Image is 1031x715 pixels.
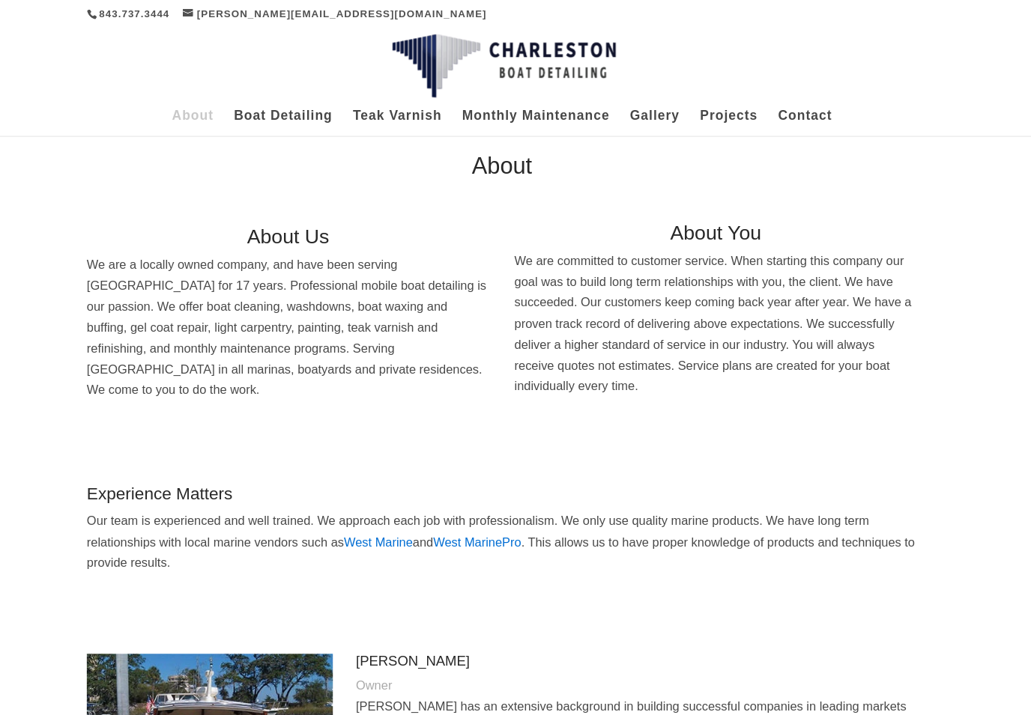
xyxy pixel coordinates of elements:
[111,473,920,497] h3: Experience Matters
[527,244,920,386] p: We are committed to customer service. When starting this company our goal was to build long term ...
[373,637,920,658] h4: [PERSON_NAME]
[527,217,920,244] h2: About You
[111,221,504,248] h2: About Us
[254,108,350,133] a: Boat Detailing
[408,33,626,96] img: Charleston Boat Detailing
[111,497,920,559] p: Our team is experienced and well trained. We approach each job with professionalism. We only use ...
[123,7,192,19] a: 843.737.3444
[111,150,920,180] h1: About
[373,658,920,678] p: Owner
[194,108,235,133] a: About
[640,108,689,133] a: Gallery
[361,522,429,535] a: West Marine
[449,522,534,535] a: West MarinePro
[111,248,504,390] p: We are a locally owned company, and have been serving [GEOGRAPHIC_DATA] for 17 years. Professiona...
[205,7,501,19] a: [PERSON_NAME][EMAIL_ADDRESS][DOMAIN_NAME]
[477,108,620,133] a: Monthly Maintenance
[784,108,837,133] a: Contact
[370,108,457,133] a: Teak Varnish
[708,108,764,133] a: Projects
